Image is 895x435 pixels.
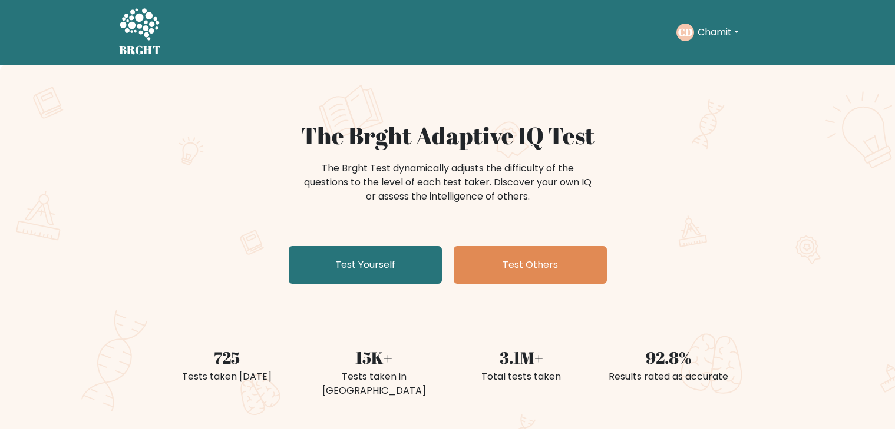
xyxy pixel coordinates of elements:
a: Test Others [454,246,607,284]
div: Total tests taken [455,370,588,384]
div: 92.8% [602,345,735,370]
div: 15K+ [308,345,441,370]
div: The Brght Test dynamically adjusts the difficulty of the questions to the level of each test take... [300,161,595,204]
button: Chamit [694,25,742,40]
text: CD [678,25,692,39]
a: Test Yourself [289,246,442,284]
div: 725 [160,345,293,370]
div: Tests taken [DATE] [160,370,293,384]
div: 3.1M+ [455,345,588,370]
div: Tests taken in [GEOGRAPHIC_DATA] [308,370,441,398]
a: BRGHT [119,5,161,60]
h5: BRGHT [119,43,161,57]
h1: The Brght Adaptive IQ Test [160,121,735,150]
div: Results rated as accurate [602,370,735,384]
